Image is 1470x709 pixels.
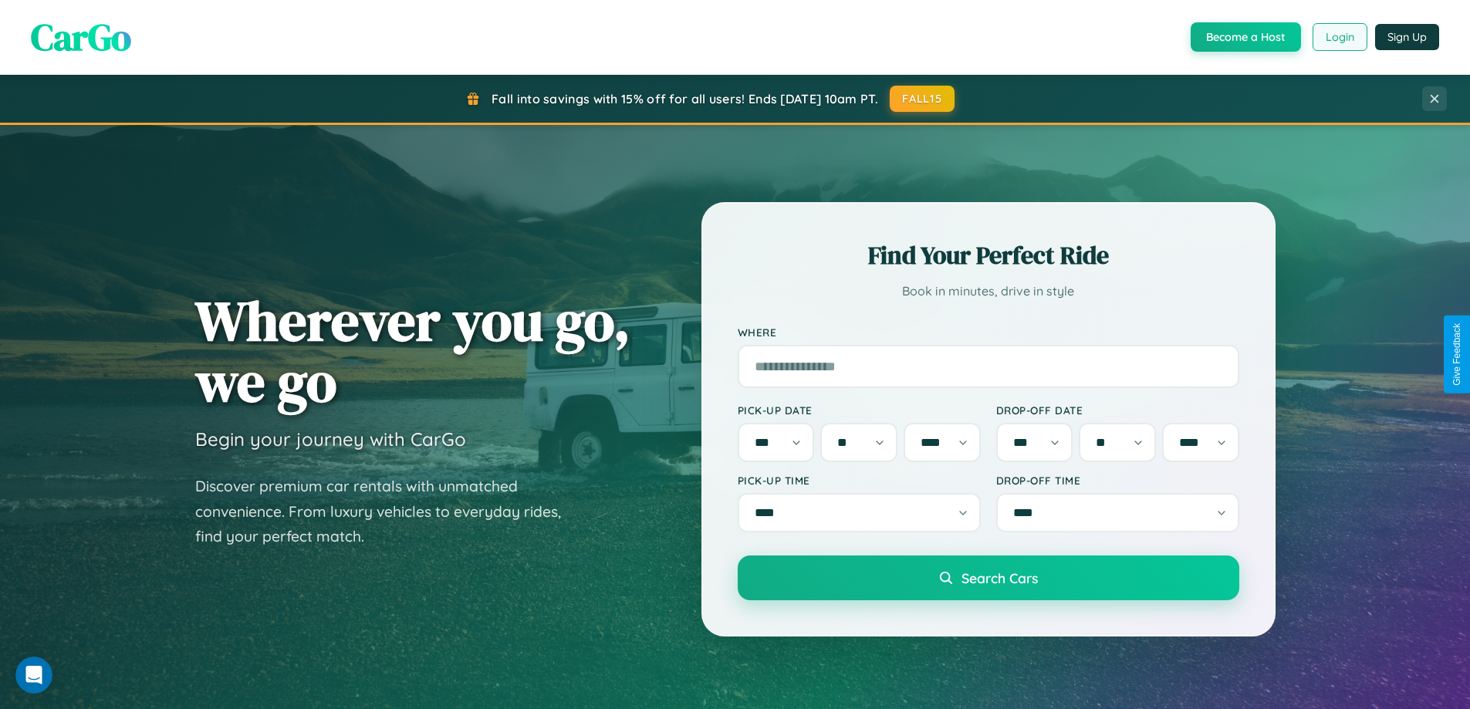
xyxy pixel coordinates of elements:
h2: Find Your Perfect Ride [738,238,1239,272]
button: FALL15 [890,86,955,112]
span: Fall into savings with 15% off for all users! Ends [DATE] 10am PT. [492,91,878,106]
button: Become a Host [1191,22,1301,52]
iframe: Intercom live chat [15,657,52,694]
button: Search Cars [738,555,1239,600]
span: CarGo [31,12,131,62]
label: Drop-off Time [996,474,1239,487]
label: Pick-up Date [738,403,981,417]
h1: Wherever you go, we go [195,290,630,412]
label: Where [738,326,1239,339]
label: Drop-off Date [996,403,1239,417]
div: Give Feedback [1451,323,1462,386]
span: Search Cars [961,569,1038,586]
h3: Begin your journey with CarGo [195,427,466,451]
button: Sign Up [1375,24,1439,50]
p: Book in minutes, drive in style [738,280,1239,302]
button: Login [1313,23,1367,51]
label: Pick-up Time [738,474,981,487]
p: Discover premium car rentals with unmatched convenience. From luxury vehicles to everyday rides, ... [195,474,581,549]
